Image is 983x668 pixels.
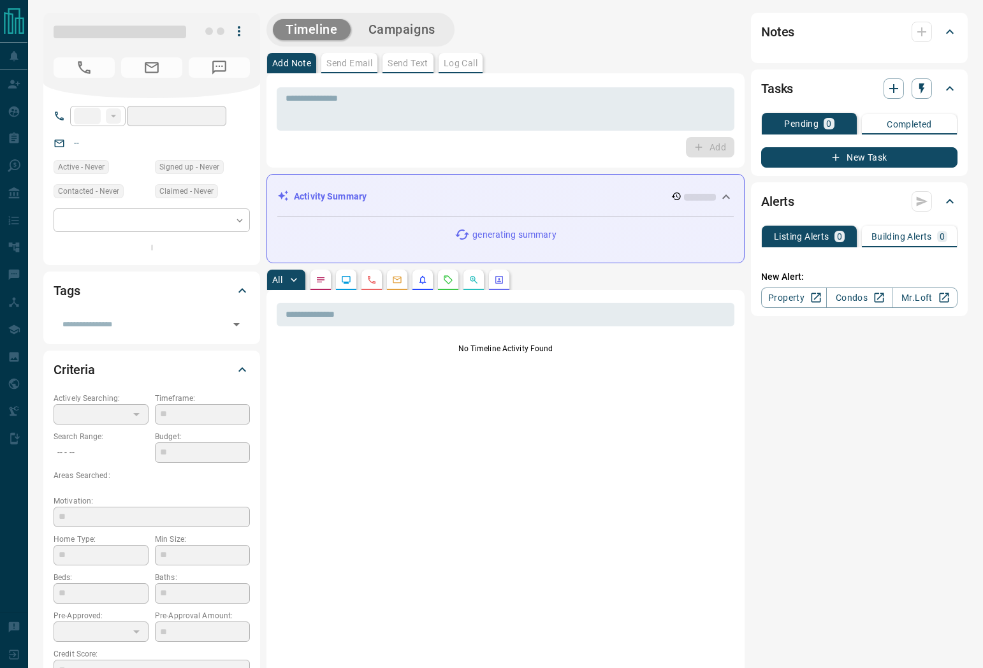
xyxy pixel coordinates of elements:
[277,185,734,208] div: Activity Summary
[940,232,945,241] p: 0
[54,57,115,78] span: No Number
[494,275,504,285] svg: Agent Actions
[54,431,149,442] p: Search Range:
[155,393,250,404] p: Timeframe:
[54,442,149,463] p: -- - --
[54,648,250,660] p: Credit Score:
[761,78,793,99] h2: Tasks
[837,232,842,241] p: 0
[761,287,827,308] a: Property
[74,138,79,148] a: --
[826,287,892,308] a: Condos
[826,119,831,128] p: 0
[272,59,311,68] p: Add Note
[469,275,479,285] svg: Opportunities
[294,190,367,203] p: Activity Summary
[761,186,958,217] div: Alerts
[155,572,250,583] p: Baths:
[155,610,250,621] p: Pre-Approval Amount:
[341,275,351,285] svg: Lead Browsing Activity
[228,316,245,333] button: Open
[443,275,453,285] svg: Requests
[761,270,958,284] p: New Alert:
[784,119,819,128] p: Pending
[272,275,282,284] p: All
[54,534,149,545] p: Home Type:
[774,232,829,241] p: Listing Alerts
[316,275,326,285] svg: Notes
[273,19,351,40] button: Timeline
[761,147,958,168] button: New Task
[887,120,932,129] p: Completed
[356,19,448,40] button: Campaigns
[54,610,149,621] p: Pre-Approved:
[277,343,734,354] p: No Timeline Activity Found
[54,393,149,404] p: Actively Searching:
[54,354,250,385] div: Criteria
[121,57,182,78] span: No Email
[54,470,250,481] p: Areas Searched:
[189,57,250,78] span: No Number
[159,185,214,198] span: Claimed - Never
[58,161,105,173] span: Active - Never
[54,495,250,507] p: Motivation:
[159,161,219,173] span: Signed up - Never
[871,232,932,241] p: Building Alerts
[54,280,80,301] h2: Tags
[54,359,95,380] h2: Criteria
[367,275,377,285] svg: Calls
[761,22,794,42] h2: Notes
[761,73,958,104] div: Tasks
[392,275,402,285] svg: Emails
[155,431,250,442] p: Budget:
[761,191,794,212] h2: Alerts
[418,275,428,285] svg: Listing Alerts
[58,185,119,198] span: Contacted - Never
[54,275,250,306] div: Tags
[761,17,958,47] div: Notes
[155,534,250,545] p: Min Size:
[892,287,958,308] a: Mr.Loft
[54,572,149,583] p: Beds:
[472,228,556,242] p: generating summary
